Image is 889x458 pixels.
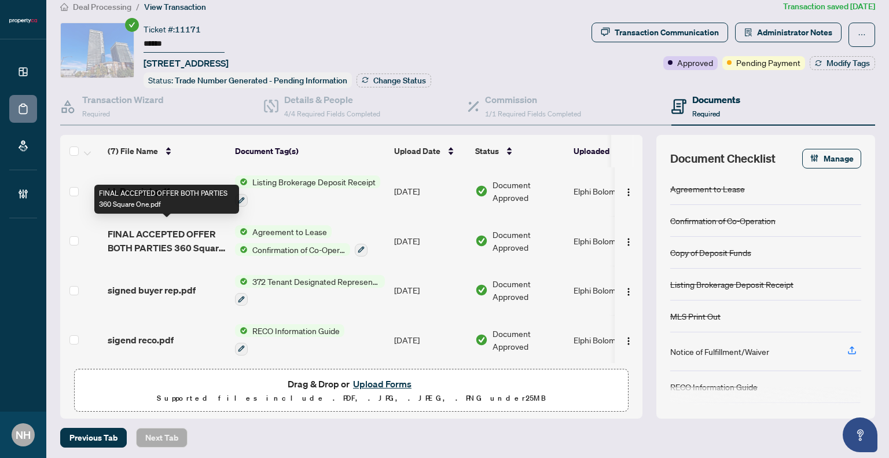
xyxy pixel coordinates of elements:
[670,246,751,259] div: Copy of Deposit Funds
[475,334,488,346] img: Document Status
[103,135,230,167] th: (7) File Name
[82,109,110,118] span: Required
[475,145,499,157] span: Status
[248,243,350,256] span: Confirmation of Co-Operation
[475,235,488,247] img: Document Status
[670,345,769,358] div: Notice of Fulfillment/Waiver
[108,333,174,347] span: sigend reco.pdf
[69,428,117,447] span: Previous Tab
[230,135,390,167] th: Document Tag(s)
[826,59,870,67] span: Modify Tags
[175,75,347,86] span: Trade Number Generated - Pending Information
[619,281,638,299] button: Logo
[670,182,745,195] div: Agreement to Lease
[475,185,488,197] img: Document Status
[615,23,719,42] div: Transaction Communication
[60,428,127,448] button: Previous Tab
[235,225,248,238] img: Status Icon
[670,278,794,291] div: Listing Brokerage Deposit Receipt
[16,427,31,443] span: NH
[471,135,569,167] th: Status
[235,275,248,288] img: Status Icon
[569,216,656,266] td: Elphi Bolombo
[235,275,385,306] button: Status Icon372 Tenant Designated Representation Agreement with Company Schedule A
[485,109,581,118] span: 1/1 Required Fields Completed
[624,188,633,197] img: Logo
[235,324,344,356] button: Status IconRECO Information Guide
[592,23,728,42] button: Transaction Communication
[357,74,431,87] button: Change Status
[670,214,776,227] div: Confirmation of Co-Operation
[493,327,564,353] span: Document Approved
[288,376,415,391] span: Drag & Drop or
[60,3,68,11] span: home
[670,380,758,393] div: RECO Information Guide
[858,31,866,39] span: ellipsis
[744,28,752,36] span: solution
[144,2,206,12] span: View Transaction
[485,93,581,107] h4: Commission
[9,17,37,24] img: logo
[802,149,861,168] button: Manage
[284,93,380,107] h4: Details & People
[75,369,628,412] span: Drag & Drop orUpload FormsSupported files include .PDF, .JPG, .JPEG, .PNG under25MB
[248,225,332,238] span: Agreement to Lease
[810,56,875,70] button: Modify Tags
[108,145,158,157] span: (7) File Name
[144,23,201,36] div: Ticket #:
[677,56,713,69] span: Approved
[394,145,440,157] span: Upload Date
[350,376,415,391] button: Upload Forms
[248,175,380,188] span: Listing Brokerage Deposit Receipt
[493,178,564,204] span: Document Approved
[248,275,385,288] span: 372 Tenant Designated Representation Agreement with Company Schedule A
[619,232,638,250] button: Logo
[94,185,239,214] div: FINAL ACCEPTED OFFER BOTH PARTIES 360 Square One.pdf
[108,283,196,297] span: signed buyer rep.pdf
[670,151,776,167] span: Document Checklist
[757,23,832,42] span: Administrator Notes
[373,76,426,85] span: Change Status
[125,18,139,32] span: check-circle
[624,287,633,296] img: Logo
[569,166,656,216] td: Elphi Bolombo
[824,149,854,168] span: Manage
[569,135,656,167] th: Uploaded By
[692,93,740,107] h4: Documents
[569,266,656,316] td: Elphi Bolombo
[390,315,471,365] td: [DATE]
[61,23,134,78] img: IMG-W12402568_1.jpg
[475,284,488,296] img: Document Status
[569,315,656,365] td: Elphi Bolombo
[390,166,471,216] td: [DATE]
[624,237,633,247] img: Logo
[493,277,564,303] span: Document Approved
[235,225,368,257] button: Status IconAgreement to LeaseStatus IconConfirmation of Co-Operation
[136,428,188,448] button: Next Tab
[390,216,471,266] td: [DATE]
[670,310,721,323] div: MLS Print Out
[390,135,471,167] th: Upload Date
[108,227,226,255] span: FINAL ACCEPTED OFFER BOTH PARTIES 360 Square One.pdf
[175,24,201,35] span: 11171
[619,182,638,200] button: Logo
[619,331,638,349] button: Logo
[248,324,344,337] span: RECO Information Guide
[235,243,248,256] img: Status Icon
[390,266,471,316] td: [DATE]
[735,23,842,42] button: Administrator Notes
[235,175,248,188] img: Status Icon
[235,175,380,207] button: Status IconListing Brokerage Deposit Receipt
[82,93,164,107] h4: Transaction Wizard
[692,109,720,118] span: Required
[284,109,380,118] span: 4/4 Required Fields Completed
[624,336,633,346] img: Logo
[82,391,621,405] p: Supported files include .PDF, .JPG, .JPEG, .PNG under 25 MB
[144,56,229,70] span: [STREET_ADDRESS]
[736,56,800,69] span: Pending Payment
[843,417,877,452] button: Open asap
[73,2,131,12] span: Deal Processing
[493,228,564,254] span: Document Approved
[235,324,248,337] img: Status Icon
[144,72,352,88] div: Status:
